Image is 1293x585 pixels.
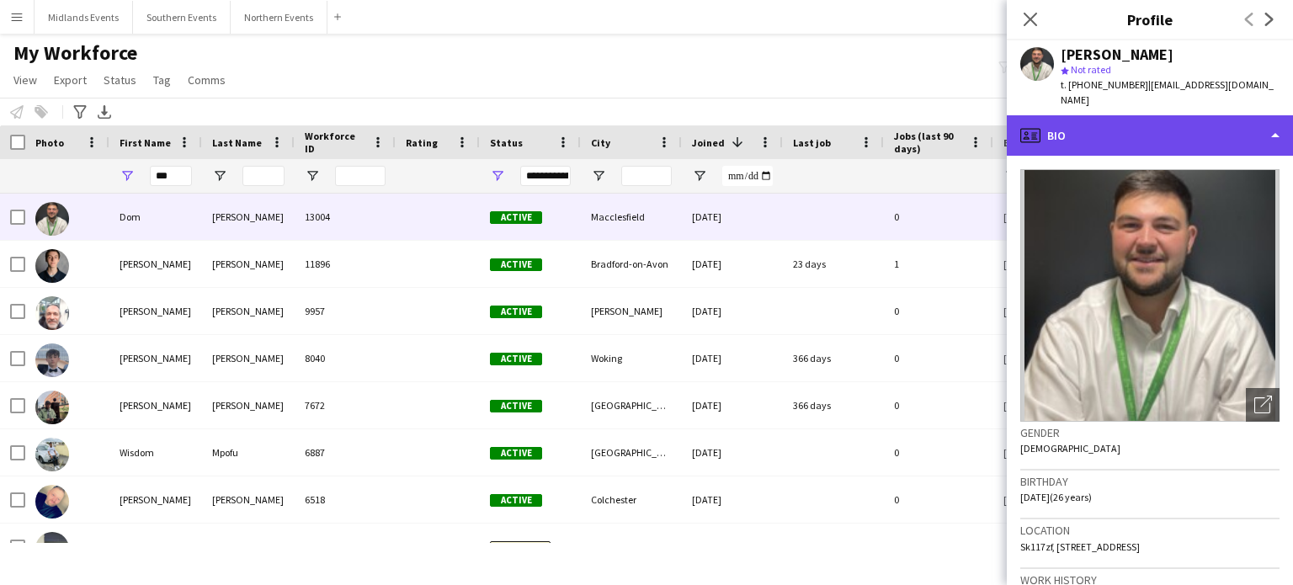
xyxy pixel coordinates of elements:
div: [PERSON_NAME] [202,476,295,523]
div: [PERSON_NAME] [109,288,202,334]
div: [DATE] [682,241,783,287]
div: [DATE] [682,335,783,381]
div: [DATE] [682,524,783,570]
button: Open Filter Menu [1003,168,1019,183]
button: Open Filter Menu [591,168,606,183]
button: Open Filter Menu [120,168,135,183]
div: 0 [884,335,993,381]
button: Southern Events [133,1,231,34]
div: Open photos pop-in [1246,388,1280,422]
div: Wisdom [109,429,202,476]
h3: Gender [1020,425,1280,440]
div: 7672 [295,382,396,428]
div: [DATE] [682,476,783,523]
div: 9957 [295,288,396,334]
span: Last job [793,136,831,149]
span: Export [54,72,87,88]
div: 8040 [295,335,396,381]
span: Last Name [212,136,262,149]
div: 0 [884,288,993,334]
span: Jobs (last 90 days) [894,130,963,155]
div: 6518 [295,476,396,523]
app-action-btn: Export XLSX [94,102,114,122]
img: Dominic Wilson [35,391,69,424]
a: Export [47,69,93,91]
div: [GEOGRAPHIC_DATA] [581,382,682,428]
div: [PERSON_NAME] [581,288,682,334]
button: Midlands Events [35,1,133,34]
div: [PERSON_NAME] [109,335,202,381]
app-action-btn: Advanced filters [70,102,90,122]
span: Sk117zf, [STREET_ADDRESS] [1020,540,1140,553]
span: Email [1003,136,1030,149]
div: 0 [884,194,993,240]
h3: Birthday [1020,474,1280,489]
div: 1 [884,241,993,287]
a: Tag [146,69,178,91]
span: City [591,136,610,149]
div: 5666 [295,524,396,570]
span: [DATE] (26 years) [1020,491,1092,503]
div: 23 days [783,241,884,287]
div: 366 days [783,382,884,428]
span: View [13,72,37,88]
div: [DATE] [682,429,783,476]
span: Active [490,447,542,460]
div: [PERSON_NAME] [109,241,202,287]
div: Dom [109,194,202,240]
div: [DATE] [682,194,783,240]
div: Mpofu [202,429,295,476]
span: Status [104,72,136,88]
button: Northern Events [231,1,327,34]
div: [DATE] [682,382,783,428]
img: Dom Halsey [35,202,69,236]
div: 366 days [783,335,884,381]
div: 13004 [295,194,396,240]
div: 6887 [295,429,396,476]
a: Comms [181,69,232,91]
span: Tag [153,72,171,88]
div: [GEOGRAPHIC_DATA] [581,524,682,570]
img: Dominic Davies [35,532,69,566]
input: City Filter Input [621,166,672,186]
span: Status [490,136,523,149]
img: Wisdom Mpofu [35,438,69,471]
span: First Name [120,136,171,149]
span: Rating [406,136,438,149]
div: Woking [581,335,682,381]
div: [PERSON_NAME] [202,335,295,381]
input: First Name Filter Input [150,166,192,186]
div: [GEOGRAPHIC_DATA] [581,429,682,476]
span: Photo [35,136,64,149]
div: [PERSON_NAME] [202,241,295,287]
div: 0 [884,382,993,428]
span: Comms [188,72,226,88]
div: 11896 [295,241,396,287]
img: dominic Middleton [35,485,69,519]
span: My Workforce [13,40,137,66]
div: 0 [884,524,993,570]
button: Open Filter Menu [305,168,320,183]
div: [PERSON_NAME] [109,476,202,523]
div: [PERSON_NAME] [202,524,295,570]
span: Active [490,400,542,412]
div: [PERSON_NAME] [202,382,295,428]
span: Active [490,211,542,224]
div: [PERSON_NAME] [109,382,202,428]
div: [PERSON_NAME] [109,524,202,570]
div: 0 [884,476,993,523]
span: Active [490,258,542,271]
div: [PERSON_NAME] [202,288,295,334]
img: Crew avatar or photo [1020,169,1280,422]
div: Bradford-on-Avon [581,241,682,287]
span: Not rated [1071,63,1111,76]
span: | [EMAIL_ADDRESS][DOMAIN_NAME] [1061,78,1274,106]
button: Open Filter Menu [212,168,227,183]
input: Last Name Filter Input [242,166,285,186]
a: View [7,69,44,91]
span: In progress [490,541,551,554]
input: Workforce ID Filter Input [335,166,386,186]
div: Macclesfield [581,194,682,240]
h3: Location [1020,523,1280,538]
span: [DEMOGRAPHIC_DATA] [1020,442,1120,455]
